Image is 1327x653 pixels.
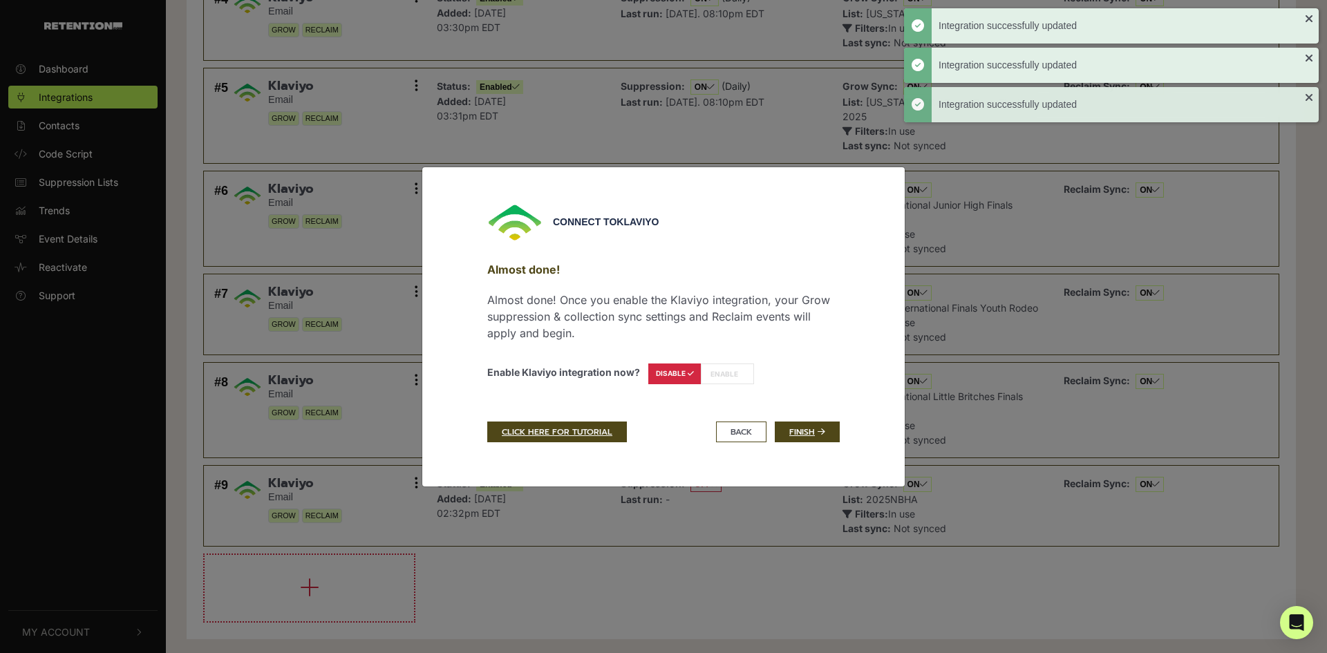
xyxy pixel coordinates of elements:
[648,363,702,384] label: DISABLE
[487,195,543,250] img: Klaviyo
[487,422,627,442] a: CLICK HERE FOR TUTORIAL
[553,215,840,229] div: Connect to
[939,97,1305,112] div: Integration successfully updated
[487,263,560,276] strong: Almost done!
[716,422,766,442] button: BACK
[617,216,659,227] span: Klaviyo
[487,292,840,341] p: Almost done! Once you enable the Klaviyo integration, your Grow suppression & collection sync set...
[939,19,1305,33] div: Integration successfully updated
[701,363,754,384] label: ENABLE
[487,366,640,378] strong: Enable Klaviyo integration now?
[1280,606,1313,639] div: Open Intercom Messenger
[775,422,840,442] a: Finish
[939,58,1305,73] div: Integration successfully updated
